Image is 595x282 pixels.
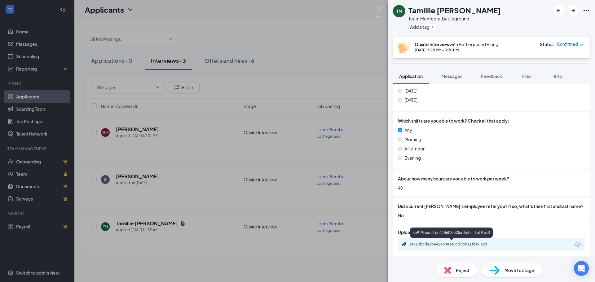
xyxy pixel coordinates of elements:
[540,41,555,47] div: Status :
[404,127,412,133] span: Any
[441,73,462,79] span: Messages
[553,5,564,16] button: ArrowLeftNew
[408,5,501,15] h1: Tamillie [PERSON_NAME]
[404,87,417,94] span: [DATE]
[415,41,450,47] b: Onsite Interview
[456,267,469,274] span: Reject
[402,242,502,248] a: Paperclip3e919bcda1be424608340cd6bb11fbf9.pdf
[410,228,493,238] div: 3e919bcda1be424608340cd6bb11fbf9.pdf
[570,7,577,14] svg: ArrowRight
[583,7,590,14] svg: Ellipses
[404,154,421,161] span: Evening
[574,261,589,276] div: Open Intercom Messenger
[554,73,562,79] span: Info
[398,229,430,236] span: Upload Resume
[568,5,579,16] button: ArrowRight
[574,241,581,248] svg: Download
[415,41,498,47] div: with Battleground Hiring
[409,242,496,247] div: 3e919bcda1be424608340cd6bb11fbf9.pdf
[398,203,584,210] span: Did a current [PERSON_NAME]'s employee refer you? If so, what's their first and last name?
[555,7,562,14] svg: ArrowLeftNew
[398,212,585,219] span: No
[408,24,436,30] button: PlusAdd a tag
[399,73,423,79] span: Application
[396,8,402,14] div: TM
[431,25,434,29] svg: Plus
[522,73,531,79] span: Files
[505,267,534,274] span: Move to stage
[408,15,501,22] div: Team Member at Battleground
[402,242,407,247] svg: Paperclip
[404,145,425,152] span: Afternoon
[398,175,509,182] span: About how many hours are you able to work per week?
[481,73,502,79] span: Feedback
[398,117,509,124] span: Which shifts are you able to work? Check all that apply:
[415,47,498,53] div: [DATE] 3:15 PM - 3:30 PM
[398,184,585,191] span: 40
[557,41,578,47] span: Confirmed
[404,97,417,103] span: [DATE]
[404,136,421,143] span: Morning
[580,43,584,47] span: down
